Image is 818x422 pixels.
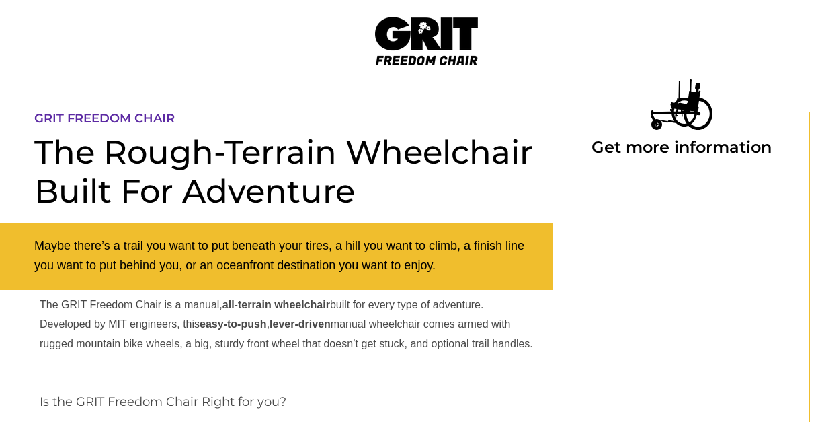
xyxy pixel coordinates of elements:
span: Get more information [591,137,772,157]
span: The Rough-Terrain Wheelchair Built For Adventure [34,133,533,211]
span: GRIT FREEDOM CHAIR [34,111,175,126]
span: The GRIT Freedom Chair is a manual, built for every type of adventure. Developed by MIT engineers... [40,299,533,349]
strong: easy-to-push [200,318,267,330]
span: Maybe there’s a trail you want to put beneath your tires, a hill you want to climb, a finish line... [34,239,524,272]
strong: lever-driven [270,318,331,330]
strong: all-terrain wheelchair [222,299,330,310]
span: Is the GRIT Freedom Chair Right for you? [40,394,286,409]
